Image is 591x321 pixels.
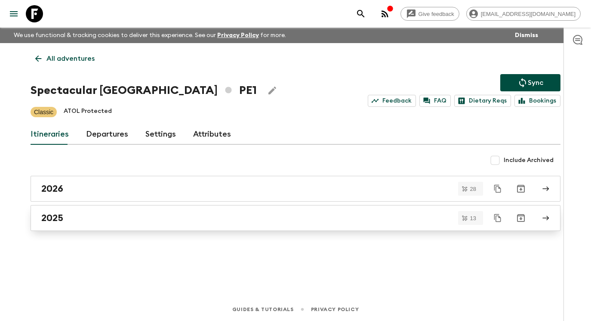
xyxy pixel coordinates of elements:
a: All adventures [31,50,99,67]
a: 2025 [31,205,560,231]
a: Privacy Policy [311,305,359,314]
a: Itineraries [31,124,69,145]
a: Feedback [368,95,416,107]
p: Sync [528,78,543,88]
p: All adventures [46,53,95,64]
button: Duplicate [490,210,505,226]
span: 13 [465,215,481,221]
button: Dismiss [513,29,540,41]
a: 2026 [31,176,560,202]
h2: 2025 [41,212,63,224]
button: menu [5,5,22,22]
button: Archive [512,209,529,227]
p: Classic [34,108,53,116]
div: [EMAIL_ADDRESS][DOMAIN_NAME] [466,7,581,21]
span: 28 [465,186,481,192]
a: Privacy Policy [217,32,259,38]
button: Archive [512,180,529,197]
a: Attributes [193,124,231,145]
a: Give feedback [400,7,459,21]
button: search adventures [352,5,369,22]
a: FAQ [419,95,451,107]
button: Sync adventure departures to the booking engine [500,74,560,91]
a: Departures [86,124,128,145]
a: Guides & Tutorials [232,305,294,314]
span: [EMAIL_ADDRESS][DOMAIN_NAME] [476,11,580,17]
a: Settings [145,124,176,145]
span: Include Archived [504,156,554,165]
a: Bookings [514,95,560,107]
span: Give feedback [414,11,459,17]
h2: 2026 [41,183,63,194]
p: ATOL Protected [64,107,112,117]
h1: Spectacular [GEOGRAPHIC_DATA] PE1 [31,82,257,99]
p: We use functional & tracking cookies to deliver this experience. See our for more. [10,28,289,43]
button: Edit Adventure Title [264,82,281,99]
button: Duplicate [490,181,505,196]
a: Dietary Reqs [454,95,511,107]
